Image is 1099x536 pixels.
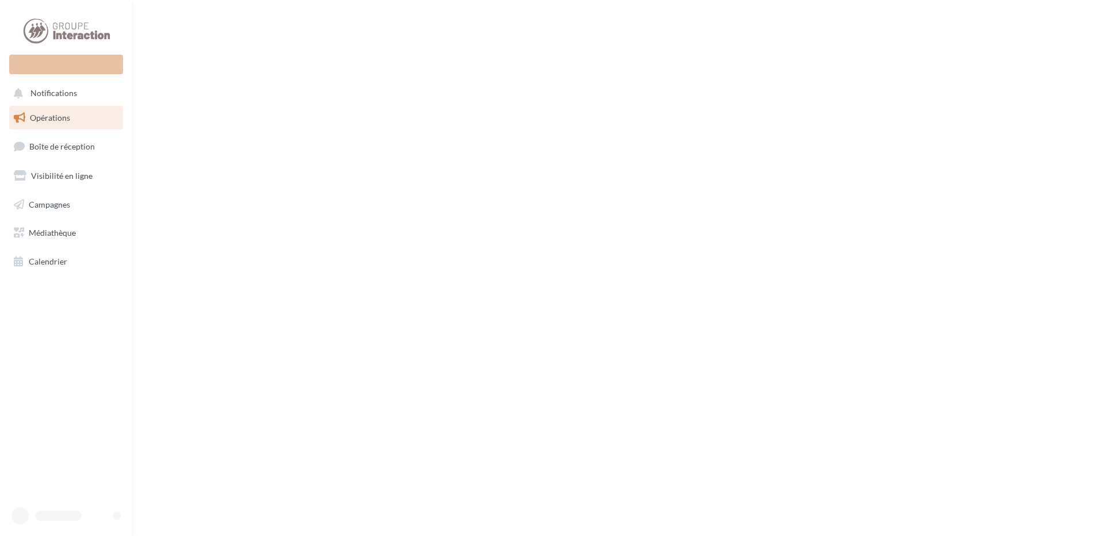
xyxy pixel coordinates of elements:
[7,250,125,274] a: Calendrier
[7,193,125,217] a: Campagnes
[31,171,93,181] span: Visibilité en ligne
[7,134,125,159] a: Boîte de réception
[7,164,125,188] a: Visibilité en ligne
[29,141,95,151] span: Boîte de réception
[30,113,70,122] span: Opérations
[29,256,67,266] span: Calendrier
[7,221,125,245] a: Médiathèque
[7,106,125,130] a: Opérations
[29,228,76,238] span: Médiathèque
[29,199,70,209] span: Campagnes
[9,55,123,74] div: Nouvelle campagne
[30,89,77,98] span: Notifications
